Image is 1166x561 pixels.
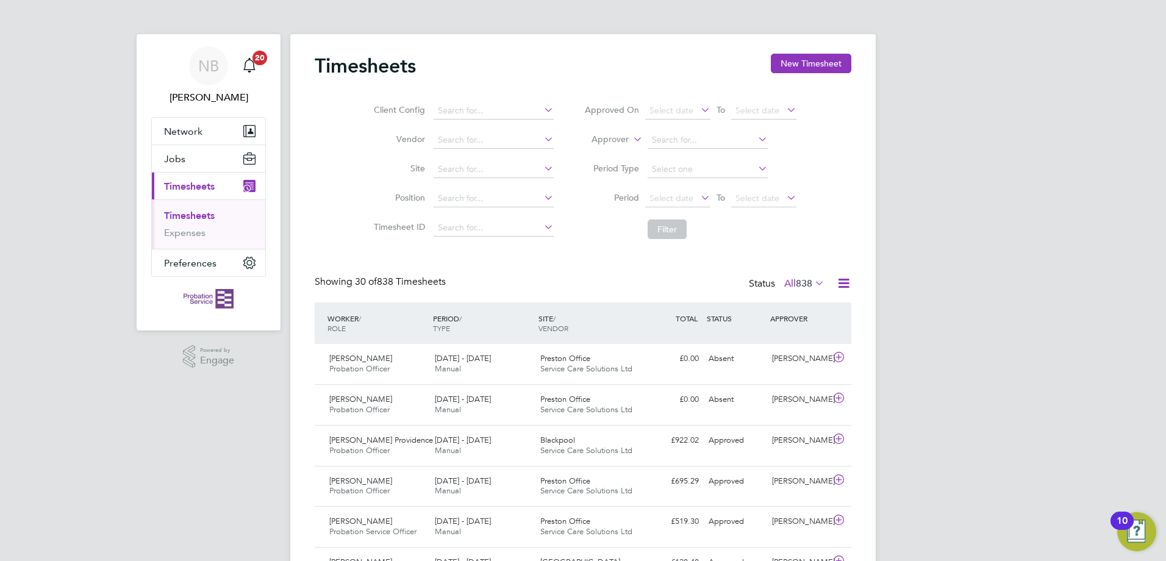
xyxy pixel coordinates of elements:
[370,104,425,115] label: Client Config
[640,431,704,451] div: £922.02
[329,394,392,404] span: [PERSON_NAME]
[640,512,704,532] div: £519.30
[252,51,267,65] span: 20
[435,485,461,496] span: Manual
[584,104,639,115] label: Approved On
[540,445,632,456] span: Service Care Solutions Ltd
[767,307,831,329] div: APPROVER
[649,193,693,204] span: Select date
[435,476,491,486] span: [DATE] - [DATE]
[183,345,235,368] a: Powered byEngage
[1117,512,1156,551] button: Open Resource Center, 10 new notifications
[435,445,461,456] span: Manual
[784,277,824,290] label: All
[200,356,234,366] span: Engage
[540,404,632,415] span: Service Care Solutions Ltd
[435,516,491,526] span: [DATE] - [DATE]
[152,118,265,145] button: Network
[704,390,767,410] div: Absent
[771,54,851,73] button: New Timesheet
[735,193,779,204] span: Select date
[329,435,433,445] span: [PERSON_NAME] Providence
[648,161,768,178] input: Select one
[584,163,639,174] label: Period Type
[355,276,446,288] span: 838 Timesheets
[767,512,831,532] div: [PERSON_NAME]
[640,349,704,369] div: £0.00
[704,431,767,451] div: Approved
[329,363,390,374] span: Probation Officer
[435,435,491,445] span: [DATE] - [DATE]
[540,526,632,537] span: Service Care Solutions Ltd
[767,431,831,451] div: [PERSON_NAME]
[430,307,535,339] div: PERIOD
[329,526,417,537] span: Probation Service Officer
[459,313,462,323] span: /
[200,345,234,356] span: Powered by
[676,313,698,323] span: TOTAL
[327,323,346,333] span: ROLE
[767,390,831,410] div: [PERSON_NAME]
[640,471,704,491] div: £695.29
[359,313,361,323] span: /
[540,363,632,374] span: Service Care Solutions Ltd
[329,404,390,415] span: Probation Officer
[151,46,266,105] a: NB[PERSON_NAME]
[164,227,206,238] a: Expenses
[370,221,425,232] label: Timesheet ID
[237,46,262,85] a: 20
[749,276,827,293] div: Status
[355,276,377,288] span: 30 of
[435,394,491,404] span: [DATE] - [DATE]
[315,54,416,78] h2: Timesheets
[324,307,430,339] div: WORKER
[151,289,266,309] a: Go to home page
[152,199,265,249] div: Timesheets
[370,134,425,145] label: Vendor
[574,134,629,146] label: Approver
[329,516,392,526] span: [PERSON_NAME]
[198,58,219,74] span: NB
[434,190,554,207] input: Search for...
[704,471,767,491] div: Approved
[433,323,450,333] span: TYPE
[435,526,461,537] span: Manual
[538,323,568,333] span: VENDOR
[704,307,767,329] div: STATUS
[1117,521,1128,537] div: 10
[535,307,641,339] div: SITE
[370,192,425,203] label: Position
[137,34,281,331] nav: Main navigation
[329,476,392,486] span: [PERSON_NAME]
[713,102,729,118] span: To
[540,353,590,363] span: Preston Office
[649,105,693,116] span: Select date
[434,132,554,149] input: Search for...
[796,277,812,290] span: 838
[713,190,729,205] span: To
[640,390,704,410] div: £0.00
[704,349,767,369] div: Absent
[370,163,425,174] label: Site
[704,512,767,532] div: Approved
[434,161,554,178] input: Search for...
[767,471,831,491] div: [PERSON_NAME]
[434,102,554,120] input: Search for...
[184,289,233,309] img: probationservice-logo-retina.png
[435,363,461,374] span: Manual
[315,276,448,288] div: Showing
[164,153,185,165] span: Jobs
[329,485,390,496] span: Probation Officer
[152,249,265,276] button: Preferences
[648,220,687,239] button: Filter
[329,353,392,363] span: [PERSON_NAME]
[152,173,265,199] button: Timesheets
[540,394,590,404] span: Preston Office
[648,132,768,149] input: Search for...
[540,476,590,486] span: Preston Office
[584,192,639,203] label: Period
[435,404,461,415] span: Manual
[164,180,215,192] span: Timesheets
[164,210,215,221] a: Timesheets
[152,145,265,172] button: Jobs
